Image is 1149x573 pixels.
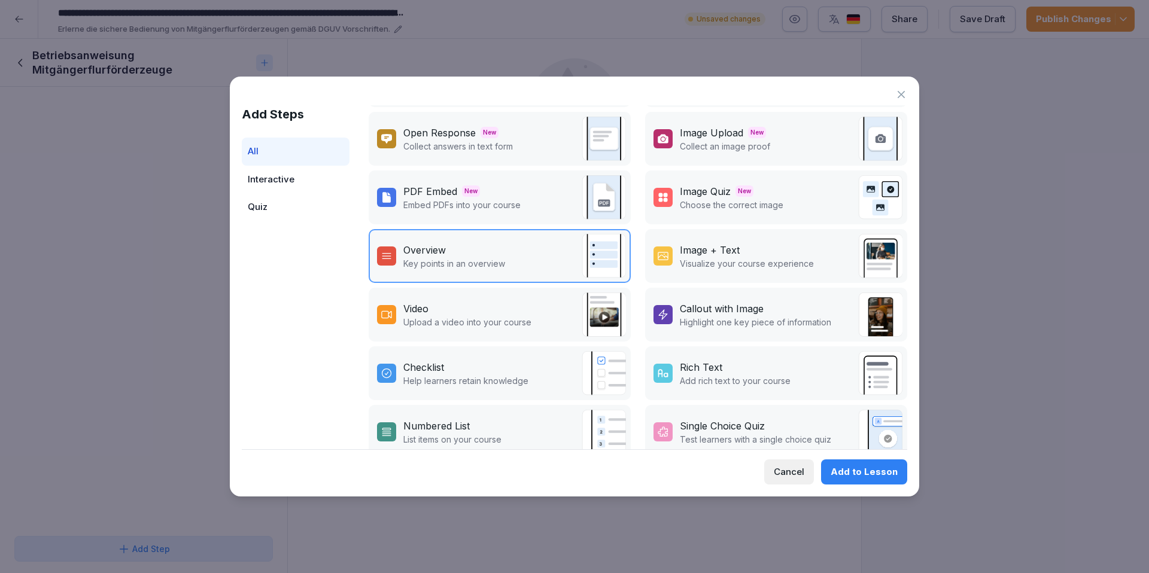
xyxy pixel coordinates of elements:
img: image_upload.svg [858,117,902,161]
button: Cancel [764,459,814,484]
img: image_quiz.svg [858,175,902,220]
span: New [735,185,753,197]
h1: Add Steps [242,105,349,123]
div: Numbered List [403,419,470,433]
img: richtext.svg [858,351,902,395]
div: Image Quiz [680,184,731,199]
span: New [481,127,498,138]
div: Single Choice Quiz [680,419,765,433]
p: Visualize your course experience [680,257,814,270]
div: Video [403,301,428,316]
div: Checklist [403,360,444,374]
p: Choose the correct image [680,199,783,211]
img: list.svg [582,410,626,454]
img: text_image.png [858,234,902,278]
p: Key points in an overview [403,257,505,270]
div: Quiz [242,193,349,221]
p: Highlight one key piece of information [680,316,831,328]
p: Embed PDFs into your course [403,199,521,211]
p: Help learners retain knowledge [403,374,528,387]
div: PDF Embed [403,184,457,199]
p: Collect answers in text form [403,140,513,153]
p: Upload a video into your course [403,316,531,328]
p: Collect an image proof [680,140,770,153]
img: text_response.svg [582,117,626,161]
div: Cancel [774,465,804,478]
div: Interactive [242,166,349,194]
div: Overview [403,243,446,257]
img: pdf_embed.svg [582,175,626,220]
img: checklist.svg [582,351,626,395]
div: All [242,138,349,166]
button: Add to Lesson [821,459,907,484]
div: Image + Text [680,243,740,257]
p: List items on your course [403,433,501,446]
div: Callout with Image [680,301,764,316]
img: video.png [582,292,626,337]
div: Open Response [403,126,476,140]
div: Image Upload [680,126,743,140]
p: Add rich text to your course [680,374,791,387]
div: Rich Text [680,360,722,374]
span: New [462,185,480,197]
img: single_choice_quiz.svg [858,410,902,454]
img: callout.png [858,292,902,337]
img: overview.svg [582,234,626,278]
div: Add to Lesson [831,465,898,478]
p: Test learners with a single choice quiz [680,433,831,446]
span: New [748,127,766,138]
